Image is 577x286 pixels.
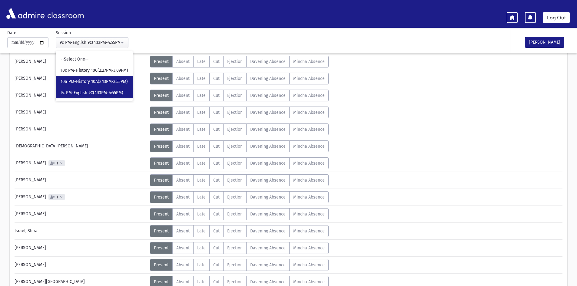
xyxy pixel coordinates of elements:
span: Ejection [227,178,243,183]
div: AttTypes [150,242,329,254]
span: Late [197,279,206,284]
span: 1 [55,195,59,199]
span: Mincha Absence [293,59,325,64]
span: Mincha Absence [293,228,325,234]
button: 9c PM-English 9C(4:13PM-4:55PM) [56,37,128,48]
span: Ejection [227,212,243,217]
span: Cut [213,212,220,217]
span: 10a PM-History 10A(3:13PM-3:55PM) [61,79,128,85]
span: Late [197,93,206,98]
div: 9c PM-English 9C(4:13PM-4:55PM) [60,39,120,46]
span: Ejection [227,262,243,268]
span: Cut [213,161,220,166]
span: Ejection [227,110,243,115]
span: Ejection [227,279,243,284]
div: [PERSON_NAME] [12,259,150,271]
span: Present [154,93,169,98]
span: Late [197,161,206,166]
span: Mincha Absence [293,212,325,217]
div: [PERSON_NAME] [12,56,150,67]
span: Mincha Absence [293,93,325,98]
div: Israel, Shira [12,225,150,237]
div: AttTypes [150,174,329,186]
span: Ejection [227,127,243,132]
span: Cut [213,262,220,268]
span: Absent [176,110,190,115]
label: Date [7,30,16,36]
button: [PERSON_NAME] [525,37,564,48]
span: Late [197,127,206,132]
div: AttTypes [150,90,329,101]
span: Cut [213,144,220,149]
span: Present [154,195,169,200]
span: Ejection [227,245,243,251]
span: Mincha Absence [293,76,325,81]
div: AttTypes [150,259,329,271]
span: Absent [176,228,190,234]
div: [PERSON_NAME] [12,208,150,220]
span: Absent [176,144,190,149]
div: [PERSON_NAME] [12,174,150,186]
span: Ejection [227,228,243,234]
span: Cut [213,195,220,200]
span: Absent [176,127,190,132]
div: [PERSON_NAME] [12,90,150,101]
span: Present [154,212,169,217]
span: 9c PM-English 9C(4:13PM-4:55PM) [61,90,123,96]
span: Cut [213,245,220,251]
span: classroom [46,5,84,21]
span: Ejection [227,195,243,200]
span: Absent [176,245,190,251]
span: Absent [176,195,190,200]
span: Mincha Absence [293,161,325,166]
span: Cut [213,59,220,64]
span: Present [154,262,169,268]
span: Cut [213,228,220,234]
span: Davening Absence [250,161,286,166]
span: Present [154,76,169,81]
span: Ejection [227,144,243,149]
span: Present [154,110,169,115]
span: Mincha Absence [293,144,325,149]
span: Mincha Absence [293,127,325,132]
span: Ejection [227,76,243,81]
span: Present [154,228,169,234]
span: Cut [213,279,220,284]
span: Davening Absence [250,245,286,251]
span: Late [197,76,206,81]
span: Present [154,245,169,251]
span: Davening Absence [250,195,286,200]
span: 1 [55,161,59,165]
div: [PERSON_NAME] [12,107,150,118]
span: Ejection [227,93,243,98]
span: 10c PM-History 10C(2:27PM-3:09PM) [61,67,128,74]
span: Absent [176,262,190,268]
span: Present [154,178,169,183]
span: Present [154,144,169,149]
div: [PERSON_NAME] [12,123,150,135]
label: Session [56,30,71,36]
span: Late [197,144,206,149]
span: Mincha Absence [293,110,325,115]
div: AttTypes [150,107,329,118]
span: Cut [213,76,220,81]
span: Late [197,178,206,183]
div: AttTypes [150,73,329,84]
span: Ejection [227,59,243,64]
span: Late [197,212,206,217]
div: AttTypes [150,208,329,220]
span: Mincha Absence [293,245,325,251]
span: Absent [176,93,190,98]
span: Absent [176,178,190,183]
span: Late [197,262,206,268]
span: Absent [176,59,190,64]
span: Late [197,195,206,200]
span: Davening Absence [250,144,286,149]
span: Mincha Absence [293,178,325,183]
div: AttTypes [150,157,329,169]
img: AdmirePro [5,6,46,20]
div: AttTypes [150,225,329,237]
span: Davening Absence [250,127,286,132]
span: Davening Absence [250,93,286,98]
span: Davening Absence [250,212,286,217]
